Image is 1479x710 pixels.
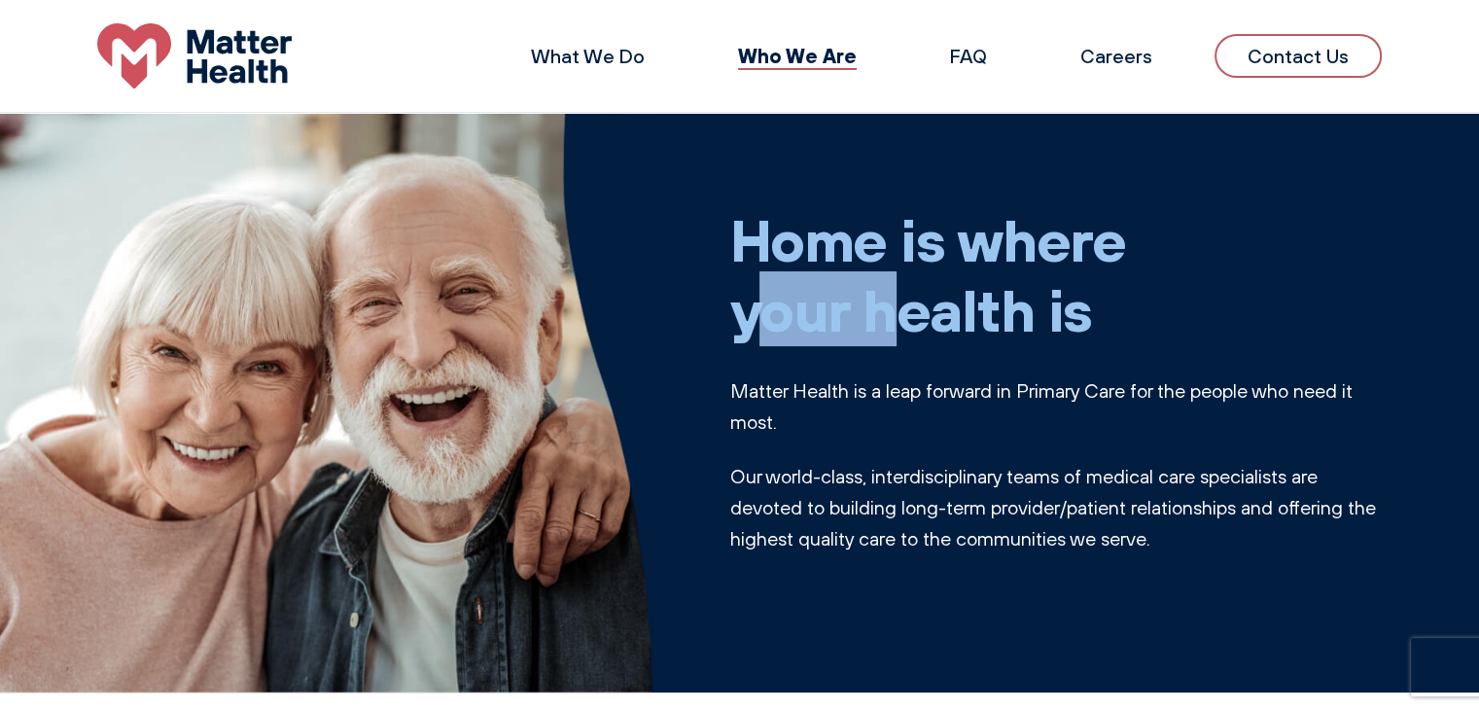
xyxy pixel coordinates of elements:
h1: Home is where your health is [730,204,1383,344]
a: Careers [1080,44,1152,68]
a: What We Do [531,44,645,68]
a: FAQ [950,44,987,68]
p: Our world-class, interdisciplinary teams of medical care specialists are devoted to building long... [730,461,1383,554]
a: Contact Us [1215,34,1382,78]
a: Who We Are [738,43,857,68]
p: Matter Health is a leap forward in Primary Care for the people who need it most. [730,375,1383,438]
